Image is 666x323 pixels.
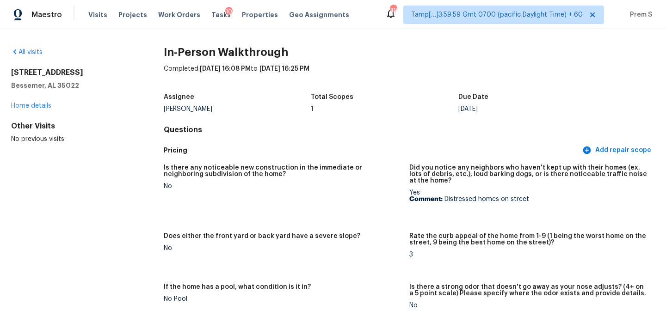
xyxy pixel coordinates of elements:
span: No previous visits [11,136,64,142]
h5: Does either the front yard or back yard have a severe slope? [164,233,360,239]
h5: Assignee [164,94,194,100]
span: Prem S [626,10,652,19]
h5: Did you notice any neighbors who haven't kept up with their homes (ex. lots of debris, etc.), lou... [409,165,647,184]
h5: Is there a strong odor that doesn't go away as your nose adjusts? (4+ on a 5 point scale) Please ... [409,284,647,297]
span: Work Orders [158,10,200,19]
span: Add repair scope [584,145,651,156]
span: Projects [118,10,147,19]
div: No [409,302,647,309]
span: [DATE] 16:25 PM [259,66,309,72]
span: Properties [242,10,278,19]
span: [DATE] 16:08 PM [200,66,251,72]
button: Add repair scope [580,142,655,159]
span: Geo Assignments [289,10,349,19]
span: Visits [88,10,107,19]
h5: Total Scopes [311,94,353,100]
div: Other Visits [11,122,134,131]
b: Comment: [409,196,443,202]
div: No [164,183,402,189]
div: 3 [409,251,647,258]
h5: Due Date [458,94,488,100]
div: [PERSON_NAME] [164,106,311,112]
span: Tamp[…]3:59:59 Gmt 0700 (pacific Daylight Time) + 60 [411,10,583,19]
div: 1 [311,106,458,112]
span: Maestro [31,10,62,19]
h5: Is there any noticeable new construction in the immediate or neighboring subdivision of the home? [164,165,402,177]
span: Tasks [211,12,231,18]
div: 496 [390,6,396,15]
p: Distressed homes on street [409,196,647,202]
div: No [164,245,402,251]
div: Completed: to [164,64,655,88]
div: No Pool [164,296,402,302]
h2: [STREET_ADDRESS] [11,68,134,77]
div: [DATE] [458,106,606,112]
h5: Bessemer, AL 35022 [11,81,134,90]
h2: In-Person Walkthrough [164,48,655,57]
a: Home details [11,103,51,109]
a: All visits [11,49,43,55]
h4: Questions [164,125,655,134]
div: Yes [409,189,647,202]
div: 10 [225,7,233,16]
h5: Rate the curb appeal of the home from 1-9 (1 being the worst home on the street, 9 being the best... [409,233,647,246]
h5: If the home has a pool, what condition is it in? [164,284,311,290]
h5: Pricing [164,146,580,155]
